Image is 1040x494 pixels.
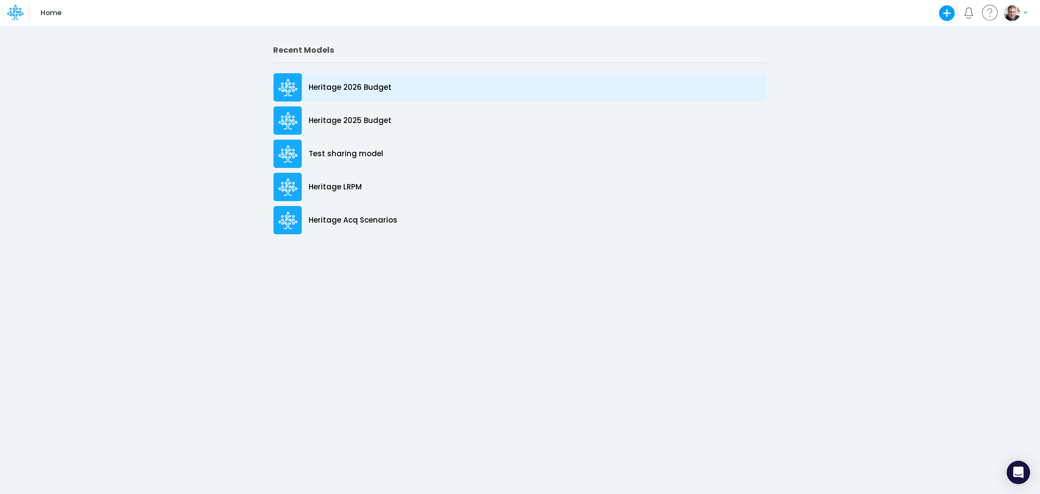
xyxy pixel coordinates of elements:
p: Heritage LRPM [309,182,362,193]
a: Notifications [963,7,975,19]
div: Open Intercom Messenger [1007,461,1030,484]
p: Heritage Acq Scenarios [309,215,398,226]
p: Heritage 2026 Budget [309,82,392,93]
p: Test sharing model [309,148,384,160]
a: Heritage LRPM [274,170,767,204]
a: Heritage 2025 Budget [274,104,767,137]
h2: Recent Models [274,45,767,55]
p: Home [40,8,61,19]
a: Heritage Acq Scenarios [274,204,767,237]
a: Test sharing model [274,137,767,170]
p: Heritage 2025 Budget [309,115,392,126]
a: Heritage 2026 Budget [274,71,767,104]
